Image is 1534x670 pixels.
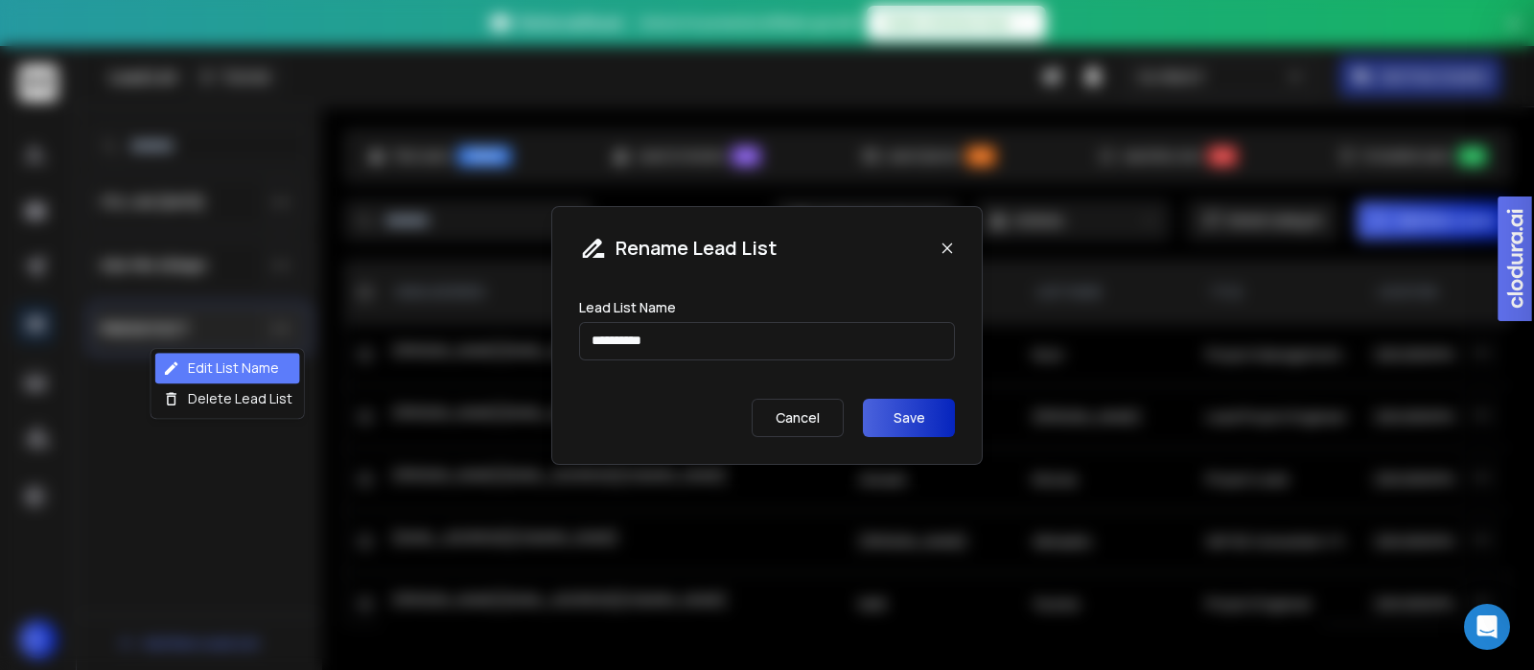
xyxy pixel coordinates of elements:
[616,235,777,262] h1: Rename Lead List
[1464,604,1510,650] div: Open Intercom Messenger
[579,301,676,314] label: Lead List Name
[752,399,844,437] p: Cancel
[188,358,279,378] p: Edit List Name
[188,389,292,408] p: Delete Lead List
[863,399,955,437] button: Save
